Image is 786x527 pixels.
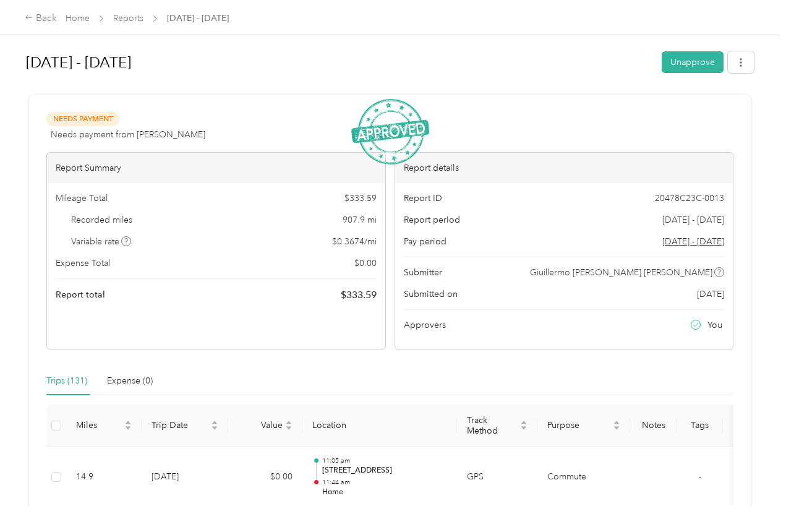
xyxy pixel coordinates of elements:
th: Location [302,405,457,447]
button: Unapprove [662,51,724,73]
span: caret-down [211,424,218,432]
div: Report Summary [47,153,385,183]
span: Needs Payment [46,112,119,126]
td: $0.00 [228,447,302,508]
span: caret-up [124,419,132,426]
span: Needs payment from [PERSON_NAME] [51,128,205,141]
span: $ 0.3674 / mi [332,235,377,248]
span: caret-down [285,424,293,432]
span: - [699,471,701,482]
span: [DATE] - [DATE] [662,213,724,226]
th: Track Method [457,405,537,447]
span: Track Method [467,415,518,436]
span: Trip Date [152,420,208,431]
span: Report ID [404,192,442,205]
span: Miles [76,420,122,431]
th: Value [228,405,302,447]
span: 907.9 mi [343,213,377,226]
span: caret-up [613,419,620,426]
div: Trips (131) [46,374,87,388]
span: caret-down [613,424,620,432]
th: Tags [677,405,723,447]
span: caret-up [211,419,218,426]
th: Purpose [537,405,630,447]
span: You [707,319,722,332]
p: 11:44 am [322,478,447,487]
span: Purpose [547,420,610,431]
span: Report total [56,288,105,301]
h1: Sep 1 - 30, 2025 [26,48,653,77]
span: Approvers [404,319,446,332]
span: Variable rate [71,235,132,248]
span: Report period [404,213,460,226]
td: 14.9 [66,447,142,508]
span: Go to pay period [662,235,724,248]
span: caret-down [520,424,528,432]
span: caret-up [285,419,293,426]
td: [DATE] [142,447,228,508]
div: Back [25,11,57,26]
th: Miles [66,405,142,447]
span: $ 0.00 [354,257,377,270]
p: 11:05 am [322,456,447,465]
span: Pay period [404,235,446,248]
span: Value [238,420,283,431]
span: $ 333.59 [341,288,377,302]
span: [DATE] [697,288,724,301]
span: Submitter [404,266,442,279]
div: Report details [395,153,733,183]
iframe: Everlance-gr Chat Button Frame [717,458,786,527]
span: caret-up [520,419,528,426]
a: Home [66,13,90,24]
th: Notes [630,405,677,447]
span: $ 333.59 [344,192,377,205]
span: 20478C23C-0013 [655,192,724,205]
img: ApprovedStamp [351,99,429,165]
th: Trip Date [142,405,228,447]
p: Home [322,487,447,498]
span: Submitted on [404,288,458,301]
span: Recorded miles [71,213,132,226]
span: [DATE] - [DATE] [167,12,229,25]
p: [STREET_ADDRESS] [322,465,447,476]
span: caret-down [124,424,132,432]
td: GPS [457,447,537,508]
a: Reports [113,13,143,24]
span: Giuillermo [PERSON_NAME] [PERSON_NAME] [530,266,712,279]
td: Commute [537,447,630,508]
div: Expense (0) [107,374,153,388]
span: Expense Total [56,257,110,270]
span: Mileage Total [56,192,108,205]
